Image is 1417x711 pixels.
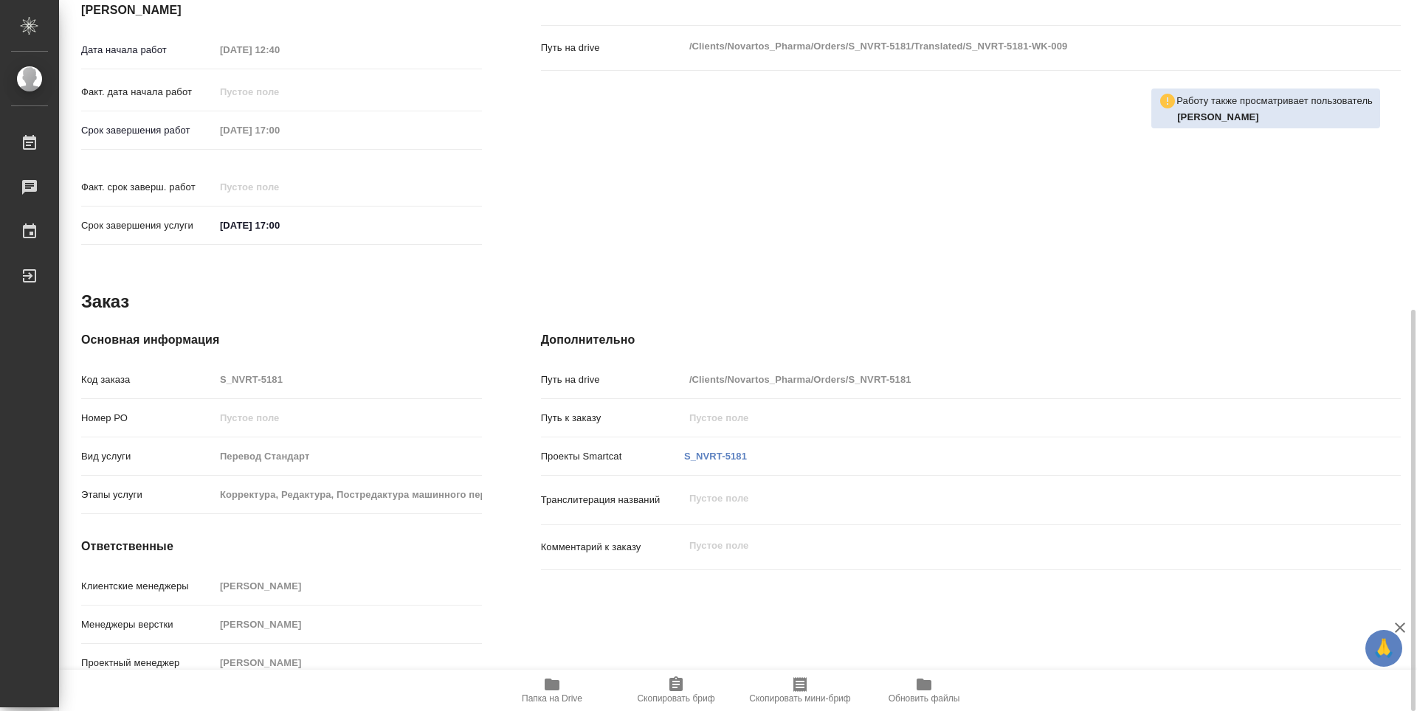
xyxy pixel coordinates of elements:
input: Пустое поле [215,407,482,429]
p: Комментарий к заказу [541,540,684,555]
p: Дата начала работ [81,43,215,58]
h2: Заказ [81,290,129,313]
a: S_NVRT-5181 [684,451,747,462]
p: Менеджеры верстки [81,617,215,632]
span: Папка на Drive [522,693,582,704]
p: Клиентские менеджеры [81,579,215,594]
input: Пустое поле [684,407,1329,429]
p: Факт. дата начала работ [81,85,215,100]
p: Путь на drive [541,372,684,387]
span: Обновить файлы [889,693,960,704]
span: 🙏 [1371,633,1396,664]
button: Скопировать мини-бриф [738,670,862,711]
input: Пустое поле [684,369,1329,390]
p: Работу также просматривает пользователь [1176,94,1373,108]
span: Скопировать мини-бриф [749,693,850,704]
input: Пустое поле [215,81,344,103]
button: 🙏 [1365,630,1402,667]
span: Скопировать бриф [637,693,714,704]
input: Пустое поле [215,484,482,505]
p: Путь на drive [541,41,684,55]
textarea: /Clients/Novartos_Pharma/Orders/S_NVRT-5181/Translated/S_NVRT-5181-WK-009 [684,34,1329,59]
input: Пустое поле [215,575,482,597]
p: Вид услуги [81,449,215,464]
p: Транслитерация названий [541,493,684,507]
p: Код заказа [81,372,215,387]
b: [PERSON_NAME] [1177,111,1259,122]
button: Скопировать бриф [614,670,738,711]
p: Номер РО [81,411,215,426]
h4: [PERSON_NAME] [81,1,482,19]
h4: Основная информация [81,331,482,349]
input: Пустое поле [215,119,344,141]
h4: Ответственные [81,538,482,555]
p: Срок завершения услуги [81,218,215,233]
p: Срок завершения работ [81,123,215,138]
input: Пустое поле [215,652,482,673]
button: Папка на Drive [490,670,614,711]
input: Пустое поле [215,369,482,390]
input: Пустое поле [215,39,344,60]
p: Путь к заказу [541,411,684,426]
h4: Дополнительно [541,331,1401,349]
button: Обновить файлы [862,670,986,711]
input: ✎ Введи что-нибудь [215,215,344,236]
p: Этапы услуги [81,488,215,502]
p: Проекты Smartcat [541,449,684,464]
input: Пустое поле [215,445,482,467]
p: Факт. срок заверш. работ [81,180,215,195]
input: Пустое поле [215,176,344,198]
p: Атминис Кристина [1177,110,1373,125]
p: Проектный менеджер [81,656,215,670]
input: Пустое поле [215,614,482,635]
